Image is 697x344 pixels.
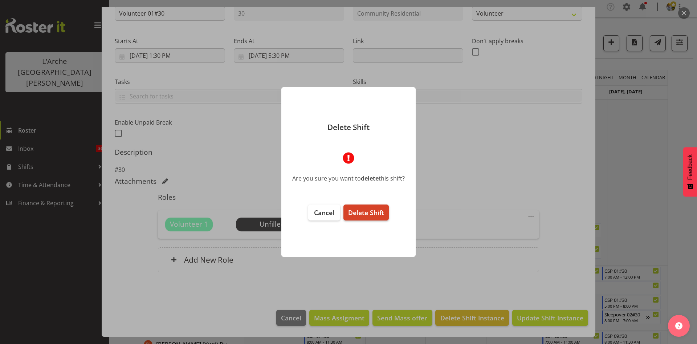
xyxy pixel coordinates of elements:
[292,174,405,183] div: Are you sure you want to this shift?
[675,322,682,329] img: help-xxl-2.png
[289,124,408,131] p: Delete Shift
[314,208,334,217] span: Cancel
[361,174,379,182] b: delete
[343,205,389,220] button: Delete Shift
[348,208,384,217] span: Delete Shift
[687,154,693,180] span: Feedback
[308,205,340,220] button: Cancel
[683,147,697,197] button: Feedback - Show survey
